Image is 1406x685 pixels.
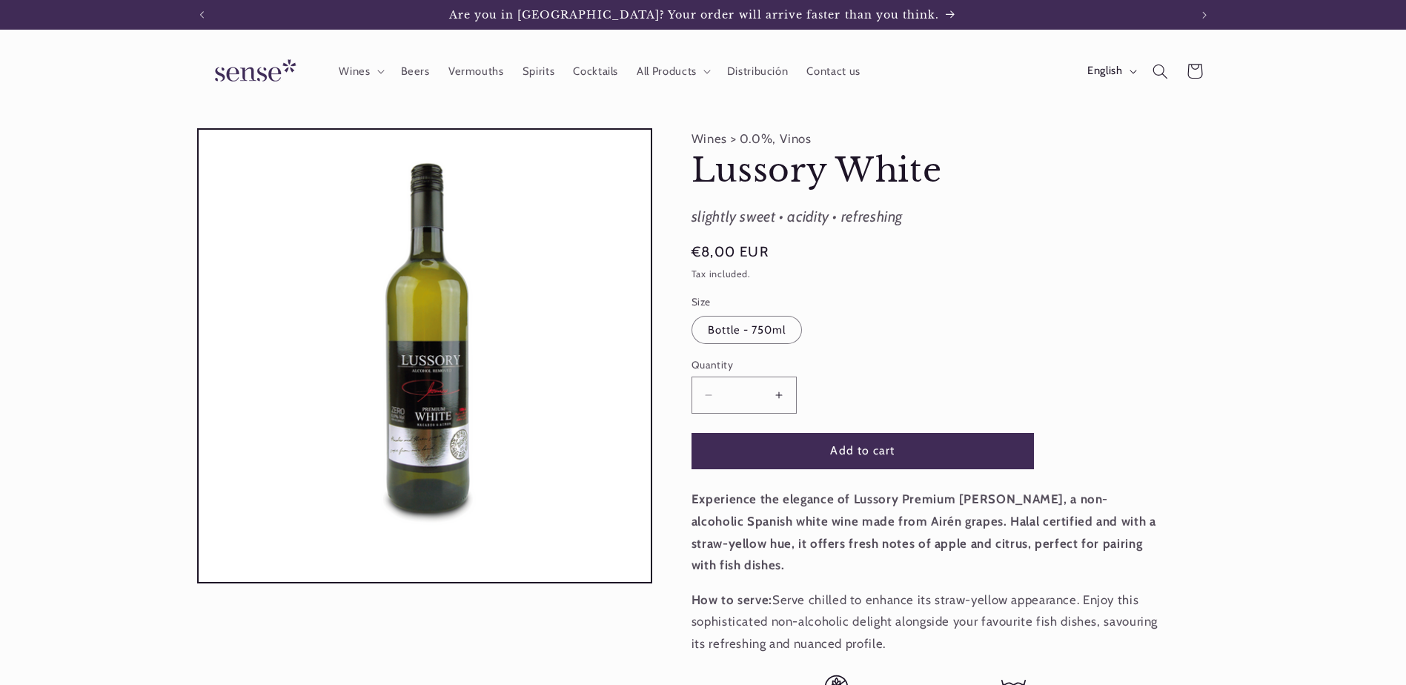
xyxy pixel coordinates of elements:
button: English [1078,56,1143,86]
a: Distribución [717,55,797,87]
button: Add to cart [692,433,1034,469]
a: Spirits [513,55,564,87]
media-gallery: Gallery Viewer [197,128,652,583]
img: Sense [197,50,308,93]
summary: All Products [628,55,718,87]
summary: Wines [330,55,391,87]
label: Bottle - 750ml [692,316,803,344]
span: English [1087,63,1122,79]
span: Contact us [806,64,860,79]
span: Wines [339,64,370,79]
p: Serve chilled to enhance its straw-yellow appearance. Enjoy this sophisticated non-alcoholic deli... [692,589,1158,655]
a: Sense [191,44,314,99]
strong: Experience the elegance of Lussory Premium [PERSON_NAME], a non-alcoholic Spanish white wine made... [692,492,1156,572]
span: Beers [401,64,430,79]
a: Vermouths [439,55,513,87]
span: Spirits [523,64,554,79]
label: Quantity [692,357,1034,372]
span: Cocktails [573,64,618,79]
span: €8,00 EUR [692,242,769,262]
legend: Size [692,294,712,309]
div: slightly sweet • acidity • refreshing [692,204,1158,231]
span: Are you in [GEOGRAPHIC_DATA]? Your order will arrive faster than you think. [449,8,940,21]
a: Contact us [797,55,870,87]
h1: Lussory White [692,150,1158,192]
span: Vermouths [448,64,504,79]
summary: Search [1144,54,1178,88]
strong: How to serve: [692,592,772,607]
span: Distribución [727,64,789,79]
span: All Products [637,64,697,79]
a: Cocktails [564,55,628,87]
a: Beers [391,55,439,87]
div: Tax included. [692,267,1158,282]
